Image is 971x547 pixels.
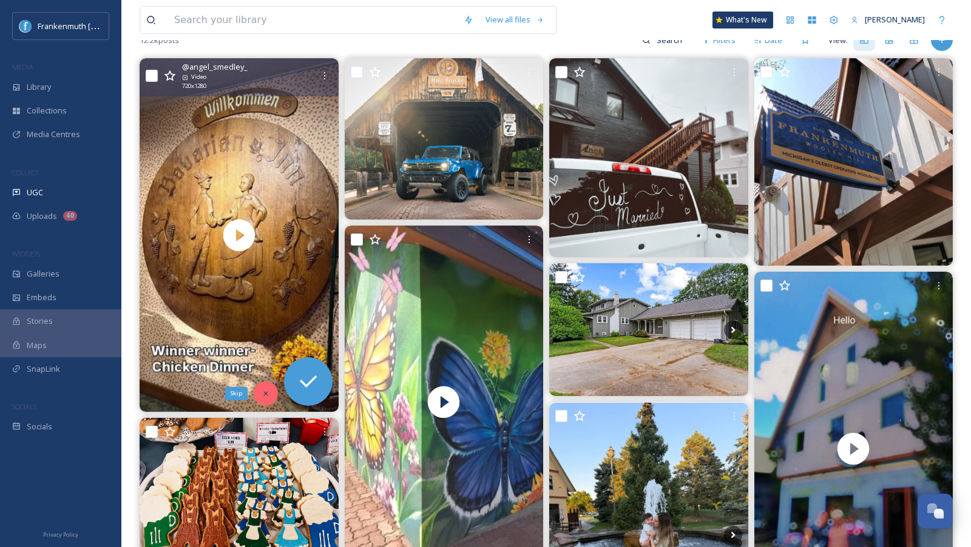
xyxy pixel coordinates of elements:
[651,28,690,52] input: Search
[27,421,52,432] span: Socials
[845,8,931,32] a: [PERSON_NAME]
[27,315,53,327] span: Stories
[182,82,206,90] span: 720 x 1280
[140,58,339,412] video: More from Frankenmuth!! Many folks told us to visit the Frankenmuth Bavarian Inn (or Zehnder’s). ...
[27,187,43,198] span: UGC
[191,73,206,81] span: Video
[63,211,77,221] div: 40
[27,129,80,140] span: Media Centres
[27,210,57,222] span: Uploads
[12,62,33,72] span: MEDIA
[754,58,953,266] img: A visit to frankenmuth isn’t complete without visiting frankenmuthwoolbedding ! #frankenmuthwoole...
[712,12,773,29] a: What's New
[12,168,38,177] span: COLLECT
[43,526,78,541] a: Privacy Policy
[865,14,925,25] span: [PERSON_NAME]
[12,249,40,258] span: WIDGETS
[43,531,78,539] span: Privacy Policy
[168,7,458,33] input: Search your library
[27,268,59,280] span: Galleries
[27,292,56,303] span: Embeds
[765,35,782,46] span: Date
[27,81,51,93] span: Library
[38,20,129,32] span: Frankenmuth [US_STATE]
[140,35,179,46] span: 12.2k posts
[27,105,67,116] span: Collections
[713,35,736,46] span: Filters
[918,494,953,529] button: Open Chat
[828,35,848,46] span: View:
[140,58,339,412] img: thumbnail
[27,340,47,351] span: Maps
[182,61,248,73] span: @ angel_smedley_
[549,58,748,257] img: Simple scene, big new chapter. 💕🥂💍 We're so honored to host you on your monumental weekend- congr...
[225,387,248,400] div: Skip
[19,20,32,32] img: Social%20Media%20PFP%202025.jpg
[27,363,60,375] span: SnapLink
[479,8,550,32] a: View all files
[345,58,544,219] img: The official vehicle of #Oktoberfest 🇩🇪 #HennesseyPerformance #Frankenmuth #Oktoberfest2025 #Bron...
[549,263,748,396] img: ✨🏡 PRICE IMPROVEMENT! ✨ Please share! 🙏 Come fall 🍂 in love with this beautiful Dutch Colonial in...
[12,402,36,411] span: SOCIALS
